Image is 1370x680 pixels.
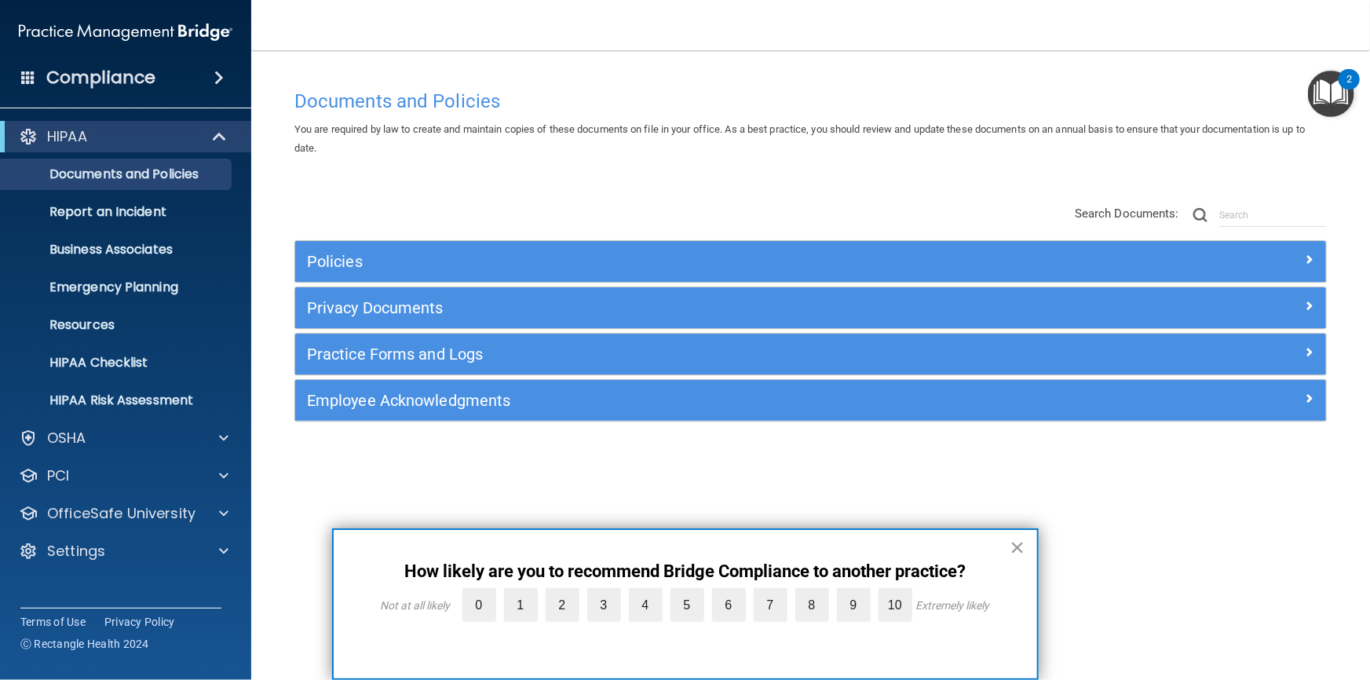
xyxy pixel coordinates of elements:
label: 9 [837,588,871,622]
label: 4 [629,588,663,622]
p: PCI [47,466,69,485]
h5: Employee Acknowledgments [307,392,1057,409]
h5: Practice Forms and Logs [307,345,1057,363]
h4: Documents and Policies [294,91,1327,112]
label: 8 [795,588,829,622]
button: Close [1010,535,1025,560]
iframe: Drift Widget Chat Controller [1098,568,1351,631]
span: Search Documents: [1075,207,1179,221]
a: Terms of Use [20,614,86,630]
label: 5 [670,588,704,622]
img: ic-search.3b580494.png [1193,208,1207,222]
div: 2 [1346,79,1352,100]
label: 10 [879,588,912,622]
p: Settings [47,542,105,561]
p: How likely are you to recommend Bridge Compliance to another practice? [365,561,1006,582]
a: Privacy Policy [104,614,175,630]
div: Extremely likely [916,599,990,612]
h4: Compliance [46,67,155,89]
h5: Privacy Documents [307,299,1057,316]
label: 3 [587,588,621,622]
label: 1 [504,588,538,622]
p: Resources [10,317,225,333]
span: Ⓒ Rectangle Health 2024 [20,636,149,652]
p: Documents and Policies [10,166,225,182]
label: 2 [546,588,579,622]
p: Report an Incident [10,204,225,220]
label: 0 [462,588,496,622]
img: PMB logo [19,16,232,48]
span: You are required by law to create and maintain copies of these documents on file in your office. ... [294,123,1305,154]
label: 6 [712,588,746,622]
h5: Policies [307,253,1057,270]
input: Search [1219,203,1327,227]
p: Business Associates [10,242,225,258]
p: HIPAA [47,127,87,146]
p: OSHA [47,429,86,448]
p: HIPAA Risk Assessment [10,393,225,408]
button: Open Resource Center, 2 new notifications [1308,71,1354,117]
p: HIPAA Checklist [10,355,225,371]
div: Not at all likely [381,599,451,612]
p: OfficeSafe University [47,504,195,523]
label: 7 [754,588,787,622]
p: Emergency Planning [10,280,225,295]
